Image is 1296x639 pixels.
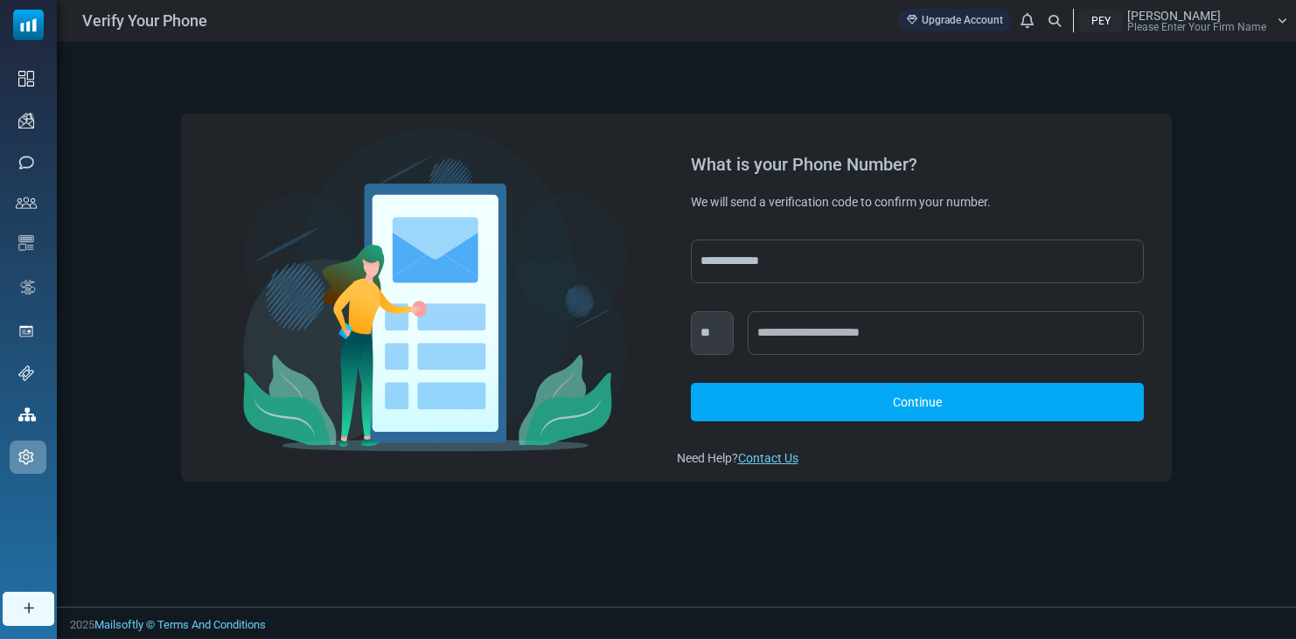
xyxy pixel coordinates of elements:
[18,277,38,297] img: workflow.svg
[157,618,266,631] span: translation missing: en.layouts.footer.terms_and_conditions
[18,365,34,381] img: support-icon.svg
[18,155,34,170] img: sms-icon.png
[691,383,1145,421] a: Continue
[18,113,34,128] img: campaigns-icon.png
[157,618,266,631] a: Terms And Conditions
[18,449,34,465] img: settings-icon.svg
[16,197,37,209] img: contacts-icon.svg
[1079,9,1287,32] a: PEY [PERSON_NAME] Please Enter Your Firm Name
[738,451,798,465] a: Contact Us
[18,71,34,87] img: dashboard-icon.svg
[677,449,1159,468] div: Need Help?
[82,9,207,32] span: Verify Your Phone
[1127,10,1221,22] span: [PERSON_NAME]
[18,235,34,251] img: email-templates-icon.svg
[1079,9,1123,32] div: PEY
[1127,22,1266,32] span: Please Enter Your Firm Name
[898,9,1012,31] a: Upgrade Account
[18,323,34,339] img: landing_pages.svg
[691,156,1145,173] div: What is your Phone Number?
[57,607,1296,638] footer: 2025
[94,618,155,631] a: Mailsoftly ©
[13,10,44,40] img: mailsoftly_icon_blue_white.svg
[691,194,1145,212] div: We will send a verification code to confirm your number.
